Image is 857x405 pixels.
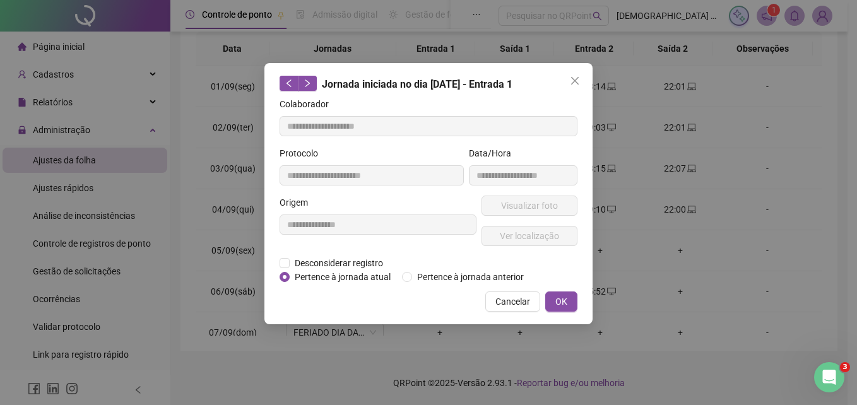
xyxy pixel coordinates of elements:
[495,295,530,308] span: Cancelar
[570,76,580,86] span: close
[545,291,577,312] button: OK
[303,79,312,88] span: right
[280,196,316,209] label: Origem
[280,146,326,160] label: Protocolo
[485,291,540,312] button: Cancelar
[285,79,293,88] span: left
[280,76,298,91] button: left
[298,76,317,91] button: right
[840,362,850,372] span: 3
[555,295,567,308] span: OK
[280,76,577,92] div: Jornada iniciada no dia [DATE] - Entrada 1
[482,226,577,246] button: Ver localização
[814,362,844,392] iframe: Intercom live chat
[565,71,585,91] button: Close
[290,256,388,270] span: Desconsiderar registro
[482,196,577,216] button: Visualizar foto
[290,270,396,284] span: Pertence à jornada atual
[280,97,337,111] label: Colaborador
[469,146,519,160] label: Data/Hora
[412,270,529,284] span: Pertence à jornada anterior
